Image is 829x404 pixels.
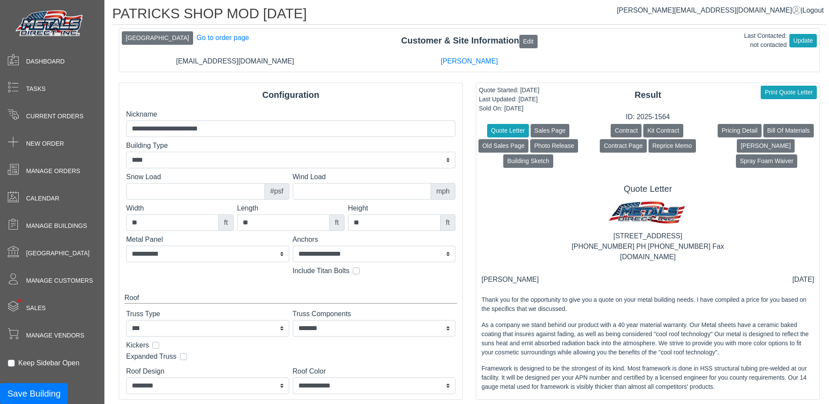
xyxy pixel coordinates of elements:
[126,366,289,377] label: Roof Design
[605,197,691,231] img: MD logo
[481,295,814,314] p: Thank you for the opportunity to give you a quote on your metal building needs. I have compiled a...
[293,234,456,245] label: Anchors
[126,340,149,351] label: Kickers
[481,321,814,357] p: As a company we stand behind our product with a 40 year material warranty. Our Metal sheets have ...
[26,304,46,313] span: Sales
[126,309,289,319] label: Truss Type
[744,31,787,50] div: Last Contacted: not contacted
[481,274,539,285] div: [PERSON_NAME]
[481,231,814,262] div: [STREET_ADDRESS] [PHONE_NUMBER] PH [PHONE_NUMBER] Fax [DOMAIN_NAME]
[718,124,761,137] button: Pricing Detail
[481,364,814,391] p: Framework is designed to be the strongest of its kind. Most framework is done in HSS structural t...
[218,214,234,231] div: ft
[26,167,80,176] span: Manage Orders
[736,154,797,168] button: Spray Foam Waiver
[126,351,177,362] label: Expanded Truss
[126,140,455,151] label: Building Type
[530,139,578,153] button: Photo Release
[441,57,498,65] a: [PERSON_NAME]
[119,34,819,48] div: Customer & Site Information
[792,274,814,285] div: [DATE]
[8,287,30,315] span: •
[126,234,289,245] label: Metal Panel
[26,331,84,340] span: Manage Vendors
[237,203,344,214] label: Length
[479,86,539,95] div: Quote Started: [DATE]
[643,124,683,137] button: Kit Contract
[124,293,457,304] div: Roof
[293,366,456,377] label: Roof Color
[761,86,817,99] button: Print Quote Letter
[26,194,59,203] span: Calendar
[26,221,87,230] span: Manage Buildings
[293,266,350,276] label: Include Titan Bolts
[440,214,455,231] div: ft
[611,124,642,137] button: Contract
[26,112,84,121] span: Current Orders
[348,203,455,214] label: Height
[112,5,826,25] h1: PATRICKS SHOP MOD [DATE]
[763,124,814,137] button: Bill Of Materials
[531,124,570,137] button: Sales Page
[293,309,456,319] label: Truss Components
[479,95,539,104] div: Last Updated: [DATE]
[126,109,455,120] label: Nickname
[26,84,46,93] span: Tasks
[802,7,824,14] span: Logout
[476,88,819,101] div: Result
[476,112,819,122] div: ID: 2025-1564
[126,203,234,214] label: Width
[617,7,801,14] a: [PERSON_NAME][EMAIL_ADDRESS][DOMAIN_NAME]
[737,139,795,153] button: [PERSON_NAME]
[600,139,647,153] button: Contract Page
[293,172,456,182] label: Wind Load
[126,172,289,182] label: Snow Load
[13,8,87,40] img: Metals Direct Inc Logo
[26,57,65,66] span: Dashboard
[26,249,90,258] span: [GEOGRAPHIC_DATA]
[519,35,538,48] button: Edit
[119,88,462,101] div: Configuration
[487,124,529,137] button: Quote Letter
[431,183,455,200] div: mph
[478,139,528,153] button: Old Sales Page
[617,5,824,16] div: |
[264,183,289,200] div: #psf
[122,31,193,45] button: [GEOGRAPHIC_DATA]
[26,139,64,148] span: New Order
[197,34,249,41] a: Go to order page
[479,104,539,113] div: Sold On: [DATE]
[481,184,814,194] h5: Quote Letter
[789,34,817,47] button: Update
[118,56,352,67] div: [EMAIL_ADDRESS][DOMAIN_NAME]
[18,358,80,368] label: Keep Sidebar Open
[648,139,696,153] button: Reprice Memo
[503,154,553,168] button: Building Sketch
[329,214,344,231] div: ft
[26,276,93,285] span: Manage Customers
